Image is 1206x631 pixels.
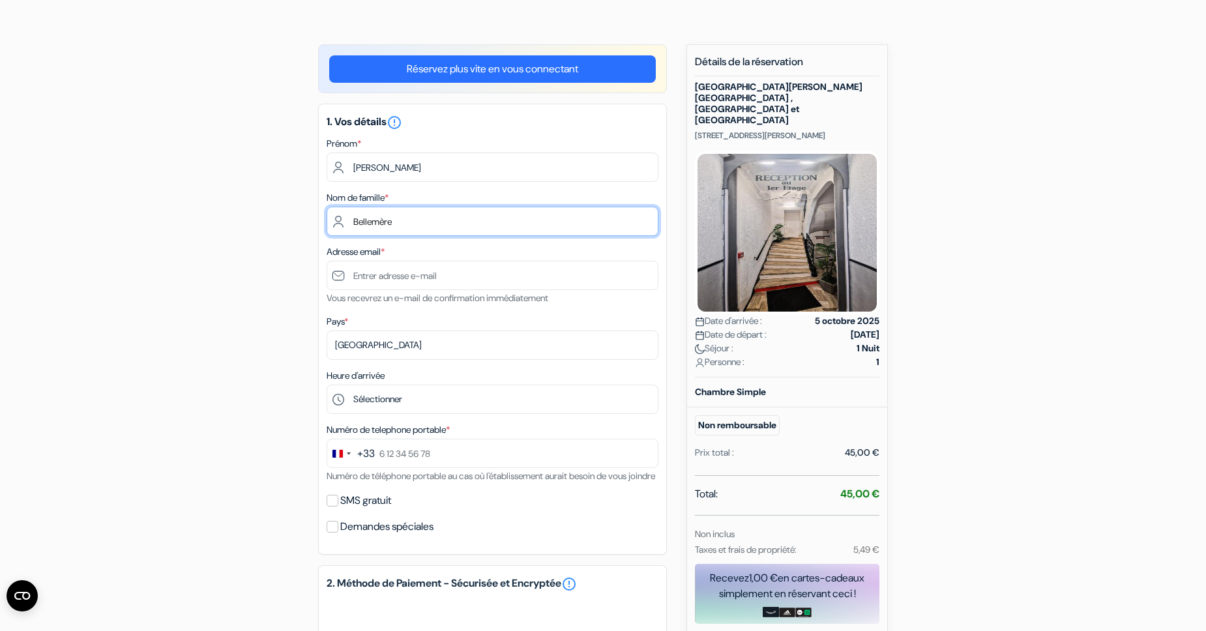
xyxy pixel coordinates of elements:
label: Heure d'arrivée [327,369,385,383]
i: error_outline [387,115,402,130]
small: Taxes et frais de propriété: [695,544,797,555]
small: Non inclus [695,528,735,540]
span: Séjour : [695,342,733,355]
img: adidas-card.png [779,608,795,618]
p: [STREET_ADDRESS][PERSON_NAME] [695,130,879,141]
label: Demandes spéciales [340,518,434,536]
input: Entrez votre prénom [327,153,658,182]
input: Entrer le nom de famille [327,207,658,236]
h5: 1. Vos détails [327,115,658,130]
b: Chambre Simple [695,386,766,398]
strong: 1 Nuit [857,342,879,355]
a: error_outline [387,115,402,128]
label: Numéro de telephone portable [327,423,450,437]
img: amazon-card-no-text.png [763,607,779,617]
small: Non remboursable [695,415,780,435]
span: Personne : [695,355,744,369]
strong: 1 [876,355,879,369]
label: Pays [327,315,348,329]
strong: 45,00 € [840,487,879,501]
span: Date d'arrivée : [695,314,762,328]
img: user_icon.svg [695,358,705,368]
small: Vous recevrez un e-mail de confirmation immédiatement [327,292,548,304]
input: Entrer adresse e-mail [327,261,658,290]
div: 45,00 € [845,446,879,460]
strong: [DATE] [851,328,879,342]
small: Numéro de téléphone portable au cas où l'établissement aurait besoin de vous joindre [327,470,655,482]
span: Date de départ : [695,328,767,342]
strong: 5 octobre 2025 [815,314,879,328]
h5: [GEOGRAPHIC_DATA][PERSON_NAME][GEOGRAPHIC_DATA] , [GEOGRAPHIC_DATA] et [GEOGRAPHIC_DATA] [695,81,879,125]
span: Total: [695,486,718,502]
a: Réservez plus vite en vous connectant [329,55,656,83]
div: +33 [357,446,375,462]
img: moon.svg [695,344,705,354]
button: Change country, selected France (+33) [327,439,375,467]
label: SMS gratuit [340,492,391,510]
label: Nom de famille [327,191,389,205]
img: calendar.svg [695,317,705,327]
span: 1,00 € [749,571,778,585]
a: error_outline [561,576,577,592]
img: uber-uber-eats-card.png [795,608,812,618]
label: Adresse email [327,245,385,259]
img: calendar.svg [695,330,705,340]
label: Prénom [327,137,361,151]
button: Ouvrir le widget CMP [7,580,38,611]
h5: 2. Méthode de Paiement - Sécurisée et Encryptée [327,576,658,592]
small: 5,49 € [853,544,879,555]
div: Recevez en cartes-cadeaux simplement en réservant ceci ! [695,570,879,602]
input: 6 12 34 56 78 [327,439,658,468]
h5: Détails de la réservation [695,55,879,76]
div: Prix total : [695,446,734,460]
